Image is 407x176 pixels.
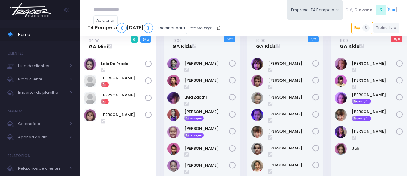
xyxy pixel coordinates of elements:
[268,77,313,83] a: [PERSON_NAME]
[354,7,373,13] span: Giovana
[184,162,229,168] a: [PERSON_NAME]
[18,62,66,70] span: Lista de clientes
[18,75,66,83] span: Novo cliente
[229,38,233,41] small: / 12
[251,126,263,138] img: Helena Zanchetta
[84,109,96,121] img: Luísa do Prado Pereira Alves
[172,38,182,43] small: 10:00
[167,143,180,155] img: STELLA ARAUJO LAGUNA
[167,75,180,87] img: Isabela Sandes
[89,38,108,50] a: 09:00GA Mini
[172,37,192,49] a: 10:00GA Kids
[144,23,153,33] a: ❯
[335,92,347,104] img: Gabriela Jordão Natacci
[167,109,180,121] img: Manuela Mattosinho Sfeir
[352,99,371,104] span: Reposição
[251,92,263,104] img: Cecília Mello
[268,111,313,117] a: [PERSON_NAME]
[145,38,149,42] small: / 12
[268,162,313,168] a: [PERSON_NAME]
[352,92,396,98] a: [PERSON_NAME]
[268,145,313,151] a: [PERSON_NAME]
[352,146,403,152] a: Juli
[335,143,347,155] img: Julia Pinotti
[167,58,180,70] img: Irene Zylbersztajn de Sá
[335,58,347,70] img: Aurora Andreoni Mello
[312,38,316,41] small: / 12
[345,7,353,13] span: Olá,
[167,126,180,138] img: Maria Eduarda Nogueira Missao
[87,21,225,35] div: Escolher data:
[340,38,348,43] small: 11:00
[251,143,263,155] img: Luiza Lobello Demônaco
[268,61,313,67] a: [PERSON_NAME]
[396,38,400,41] small: / 12
[227,37,229,42] strong: 5
[268,94,313,100] a: [PERSON_NAME]
[18,89,66,96] span: Importar da planilha
[256,37,276,49] a: 10:00GA Kids
[8,47,24,59] h4: Clientes
[84,75,96,87] img: Luiza Chimionato
[335,109,347,121] img: Helena Zanchetta
[343,3,399,17] div: [ ]
[167,92,180,104] img: Livia Zactiti Jobim
[131,36,138,43] span: 0
[352,61,396,67] a: [PERSON_NAME]
[101,61,145,67] a: Laís Do Prado
[93,15,118,25] a: Adicionar
[256,38,265,43] small: 10:00
[84,58,96,70] img: Laís do Prado Pereira Alves
[388,7,396,13] a: Sair
[18,31,72,39] span: Home
[310,37,312,42] strong: 3
[394,37,396,42] strong: 0
[8,105,23,117] h4: Agenda
[84,92,96,104] img: Luísa Veludo Uchôa
[335,126,347,138] img: Isabella Calvo
[362,24,370,32] span: 3
[184,133,204,138] span: Reposição
[352,128,396,134] a: [PERSON_NAME]
[352,109,396,115] a: [PERSON_NAME]
[101,75,145,81] a: [PERSON_NAME]
[167,160,180,172] img: Sofia Sandes
[184,77,229,83] a: [PERSON_NAME]
[101,92,145,98] a: [PERSON_NAME]
[89,38,99,44] small: 09:00
[184,61,229,67] a: [PERSON_NAME]
[351,22,373,34] a: Exp3
[251,109,263,121] img: Helena Mendes Leone
[101,112,145,118] a: [PERSON_NAME]
[352,116,371,121] span: Reposição
[184,109,229,115] a: [PERSON_NAME]
[18,165,66,172] span: Relatórios de clientes
[373,23,400,33] a: Treino livre
[376,5,386,15] span: S
[251,160,263,172] img: Maria eduarda comparsi nunes
[184,116,204,121] span: Reposição
[142,37,145,42] strong: 8
[251,75,263,87] img: Carmen Borga Le Guevellou
[8,150,30,162] h4: Relatórios
[184,126,229,132] a: [PERSON_NAME]
[18,133,66,141] span: Agenda do dia
[352,77,396,83] a: [PERSON_NAME]
[251,58,263,70] img: Alice Ouafa
[268,128,313,134] a: [PERSON_NAME]
[335,75,347,87] img: Clarice Lopes
[340,37,359,49] a: 11:00GA Kids
[18,120,66,128] span: Calendário
[184,146,229,152] a: [PERSON_NAME]
[184,94,229,100] a: Livia Zactiti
